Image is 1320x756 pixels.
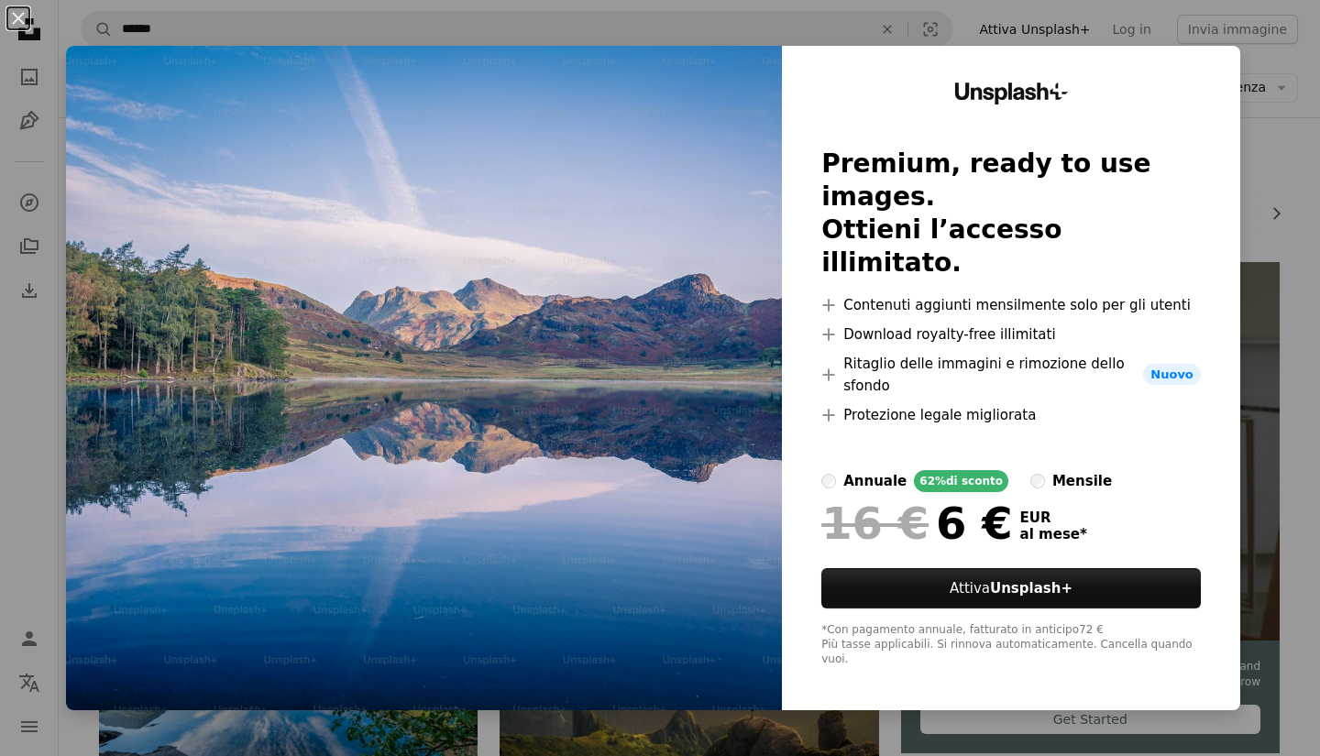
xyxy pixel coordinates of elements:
[821,323,1201,345] li: Download royalty-free illimitati
[1020,509,1087,526] span: EUR
[1052,470,1112,492] div: mensile
[821,353,1201,397] li: Ritaglio delle immagini e rimozione dello sfondo
[843,470,907,492] div: annuale
[1030,474,1045,488] input: mensile
[821,499,929,547] span: 16 €
[821,148,1201,279] h2: Premium, ready to use images. Ottieni l’accesso illimitato.
[990,580,1072,597] strong: Unsplash+
[1143,364,1200,386] span: Nuovo
[1020,526,1087,542] span: al mese *
[821,623,1201,667] div: *Con pagamento annuale, fatturato in anticipo 72 € Più tasse applicabili. Si rinnova automaticame...
[914,470,1008,492] div: 62% di sconto
[821,474,836,488] input: annuale62%di sconto
[821,294,1201,316] li: Contenuti aggiunti mensilmente solo per gli utenti
[821,404,1201,426] li: Protezione legale migliorata
[821,499,1012,547] div: 6 €
[821,568,1201,608] button: AttivaUnsplash+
